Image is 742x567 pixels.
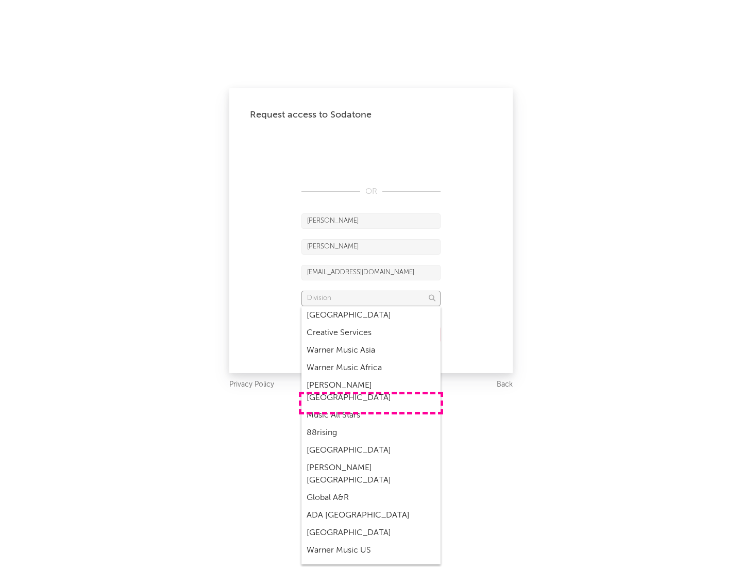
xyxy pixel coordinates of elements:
[301,186,441,198] div: OR
[301,407,441,424] div: Music All Stars
[301,542,441,559] div: Warner Music US
[301,239,441,255] input: Last Name
[301,213,441,229] input: First Name
[229,378,274,391] a: Privacy Policy
[301,489,441,507] div: Global A&R
[301,359,441,377] div: Warner Music Africa
[301,507,441,524] div: ADA [GEOGRAPHIC_DATA]
[301,291,441,306] input: Division
[497,378,513,391] a: Back
[301,324,441,342] div: Creative Services
[301,342,441,359] div: Warner Music Asia
[301,524,441,542] div: [GEOGRAPHIC_DATA]
[301,307,441,324] div: [GEOGRAPHIC_DATA]
[301,442,441,459] div: [GEOGRAPHIC_DATA]
[301,459,441,489] div: [PERSON_NAME] [GEOGRAPHIC_DATA]
[250,109,492,121] div: Request access to Sodatone
[301,377,441,407] div: [PERSON_NAME] [GEOGRAPHIC_DATA]
[301,424,441,442] div: 88rising
[301,265,441,280] input: Email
